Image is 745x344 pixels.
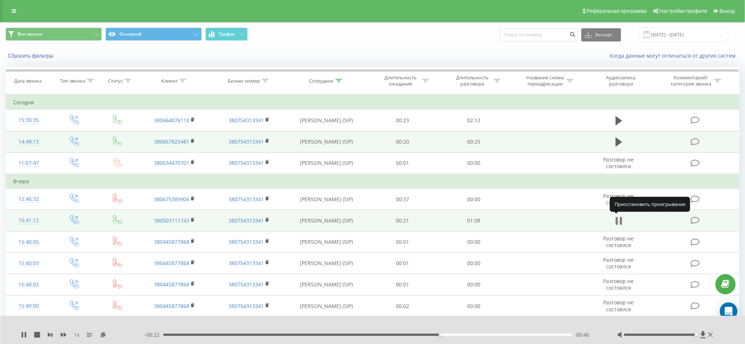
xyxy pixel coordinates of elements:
div: 15:40:05 [13,235,44,249]
td: [PERSON_NAME] (SIP) [286,189,366,210]
a: Когда данные могут отличаться от других систем [610,52,739,59]
span: Разговор не состоялся [603,278,634,291]
span: Разговор не состоялся [603,192,634,206]
span: Разговор не состоялся [603,235,634,249]
a: 380445877868 [154,303,189,309]
a: 380754313341 [229,303,264,309]
td: 02:12 [438,110,510,131]
td: 00:23 [367,110,438,131]
span: - 00:22 [144,331,163,338]
td: 00:00 [438,253,510,274]
a: 380754313341 [229,138,264,145]
td: 00:37 [367,189,438,210]
td: 00:01 [367,231,438,253]
td: 00:00 [438,274,510,295]
div: 15:46:32 [13,192,44,206]
button: Экспорт [581,28,621,41]
div: Название схемы переадресации [526,75,565,87]
button: График [205,28,248,41]
div: Длительность ожидания [381,75,420,87]
td: 00:20 [367,131,438,152]
td: 01:08 [438,210,510,231]
div: Бизнес номер [228,78,260,84]
td: [PERSON_NAME] (SIP) [286,274,366,295]
a: 380754313341 [229,217,264,224]
div: 15:40:02 [13,278,44,292]
div: Длительность разговора [453,75,492,87]
a: 380754313341 [229,238,264,245]
div: Accessibility label [439,333,442,336]
td: [PERSON_NAME] (SIP) [286,210,366,231]
td: 00:21 [367,210,438,231]
a: 380675389906 [154,196,189,203]
div: Дата звонка [14,78,42,84]
a: 380445877868 [154,238,189,245]
div: Приостановить проигрывание [610,197,690,212]
div: Accessibility label [695,333,698,336]
span: Разговор не состоялся [603,299,634,312]
div: Статус [108,78,123,84]
div: Сотрудник [309,78,334,84]
div: 11:07:47 [13,156,44,170]
div: Тип звонка [60,78,85,84]
td: 00:00 [438,231,510,253]
a: 380667823481 [154,138,189,145]
td: 00:01 [367,253,438,274]
span: Разговор не состоялся [603,256,634,270]
td: 00:00 [438,189,510,210]
div: 14:49:13 [13,135,44,149]
span: Реферальная программа [587,8,647,14]
td: 00:25 [438,131,510,152]
div: 15:40:03 [13,256,44,271]
td: 00:00 [438,296,510,317]
td: [PERSON_NAME] (SIP) [286,131,366,152]
button: Все звонки [6,28,102,41]
a: 380634470701 [154,159,189,166]
td: [PERSON_NAME] (SIP) [286,253,366,274]
span: Настройки профиля [660,8,708,14]
span: 1 x [74,331,79,338]
span: Все звонки [18,31,42,37]
div: Аудиозапись разговора [597,75,645,87]
div: 15:30:35 [13,113,44,127]
a: 380445877868 [154,260,189,267]
td: Вчера [6,174,739,189]
td: 00:01 [367,274,438,295]
td: 00:00 [438,152,510,174]
button: Сбросить фильтры [6,52,57,59]
span: Разговор не состоялся [603,156,634,170]
a: 380503111743 [154,217,189,224]
div: 15:40:00 [13,299,44,313]
td: 00:02 [367,296,438,317]
td: [PERSON_NAME] (SIP) [286,110,366,131]
a: 380754313341 [229,196,264,203]
div: Open Intercom Messenger [720,303,738,320]
td: [PERSON_NAME] (SIP) [286,296,366,317]
input: Поиск по номеру [500,28,578,41]
button: Основной [105,28,202,41]
td: Сегодня [6,95,739,110]
div: Комментарий/категория звонка [670,75,713,87]
a: 380754313341 [229,281,264,288]
td: [PERSON_NAME] (SIP) [286,231,366,253]
a: 380664076110 [154,117,189,124]
span: График [219,32,235,37]
div: Клиент [161,78,178,84]
span: Выход [720,8,735,14]
span: 00:46 [576,331,589,338]
a: 380445877868 [154,281,189,288]
a: 380754313341 [229,260,264,267]
a: 380754313341 [229,159,264,166]
a: 380754313341 [229,117,264,124]
div: 15:41:12 [13,213,44,228]
td: 00:01 [367,152,438,174]
td: [PERSON_NAME] (SIP) [286,152,366,174]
